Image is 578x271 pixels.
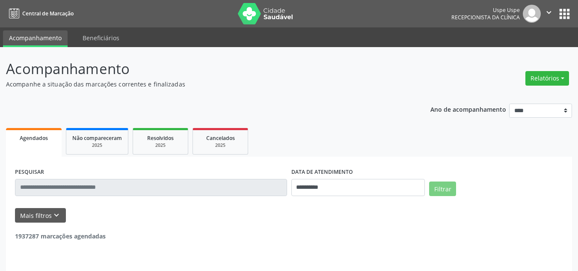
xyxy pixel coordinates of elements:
p: Acompanhe a situação das marcações correntes e finalizadas [6,80,402,89]
span: Cancelados [206,134,235,142]
div: 2025 [199,142,242,149]
button:  [541,5,557,23]
button: Filtrar [429,182,456,196]
div: 2025 [139,142,182,149]
span: Não compareceram [72,134,122,142]
button: Mais filtroskeyboard_arrow_down [15,208,66,223]
span: Central de Marcação [22,10,74,17]
label: DATA DE ATENDIMENTO [291,166,353,179]
strong: 1937287 marcações agendadas [15,232,106,240]
button: Relatórios [525,71,569,86]
div: 2025 [72,142,122,149]
img: img [523,5,541,23]
a: Acompanhamento [3,30,68,47]
button: apps [557,6,572,21]
span: Recepcionista da clínica [451,14,520,21]
a: Central de Marcação [6,6,74,21]
p: Ano de acompanhamento [430,104,506,114]
div: Uspe Uspe [451,6,520,14]
i:  [544,8,554,17]
i: keyboard_arrow_down [52,211,61,220]
span: Agendados [20,134,48,142]
a: Beneficiários [77,30,125,45]
span: Resolvidos [147,134,174,142]
p: Acompanhamento [6,58,402,80]
label: PESQUISAR [15,166,44,179]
